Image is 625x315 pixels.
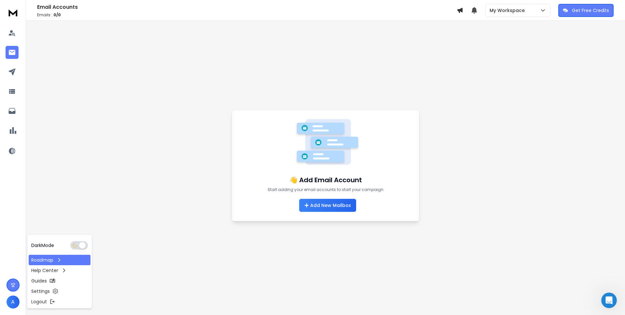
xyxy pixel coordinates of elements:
[102,3,114,15] button: Home
[5,84,125,194] div: Lakshita says…
[31,288,50,294] p: Settings
[5,22,125,84] div: Atikur says…
[6,199,125,211] textarea: Message…
[490,7,527,14] p: My Workspace
[67,194,125,224] div: Sure
[72,198,120,204] div: Sure
[601,293,617,308] iframe: Intercom live chat
[10,184,62,187] div: [PERSON_NAME] • [DATE]
[31,278,47,284] p: Guides
[114,3,126,14] div: Close
[5,194,125,232] div: Atikur says…
[37,3,457,11] h1: Email Accounts
[10,213,15,218] button: Emoji picker
[268,187,383,192] p: Start adding your email accounts to start your campaign
[21,213,26,218] button: Gif picker
[19,4,29,14] img: Profile image for Box
[37,12,457,18] p: Emails :
[31,257,53,263] p: Roadmap
[31,213,36,218] button: Upload attachment
[5,84,107,182] div: Hey [PERSON_NAME], it seems there is an error. Could you please check this with your email provid...
[31,242,54,249] p: Dark Mode
[29,276,90,286] a: Guides
[29,265,90,276] a: Help Center
[53,12,61,18] span: 0 / 0
[7,295,20,308] button: A
[112,211,122,221] button: Send a message…
[31,298,47,305] p: Logout
[558,4,614,17] button: Get Free Credits
[29,255,90,265] a: Roadmap
[29,286,90,296] a: Settings
[10,88,102,120] div: Hey [PERSON_NAME], it seems there is an error. Could you please check this with your email provid...
[32,8,81,15] p: The team can also help
[31,267,58,274] p: Help Center
[7,7,20,19] img: logo
[10,166,102,178] div: Additionally you can check the details on the suggested tool.
[299,199,356,212] button: Add New Mailbox
[32,3,41,8] h1: Box
[289,175,362,185] h1: 👋 Add Email Account
[4,3,17,15] button: go back
[572,7,609,14] p: Get Free Credits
